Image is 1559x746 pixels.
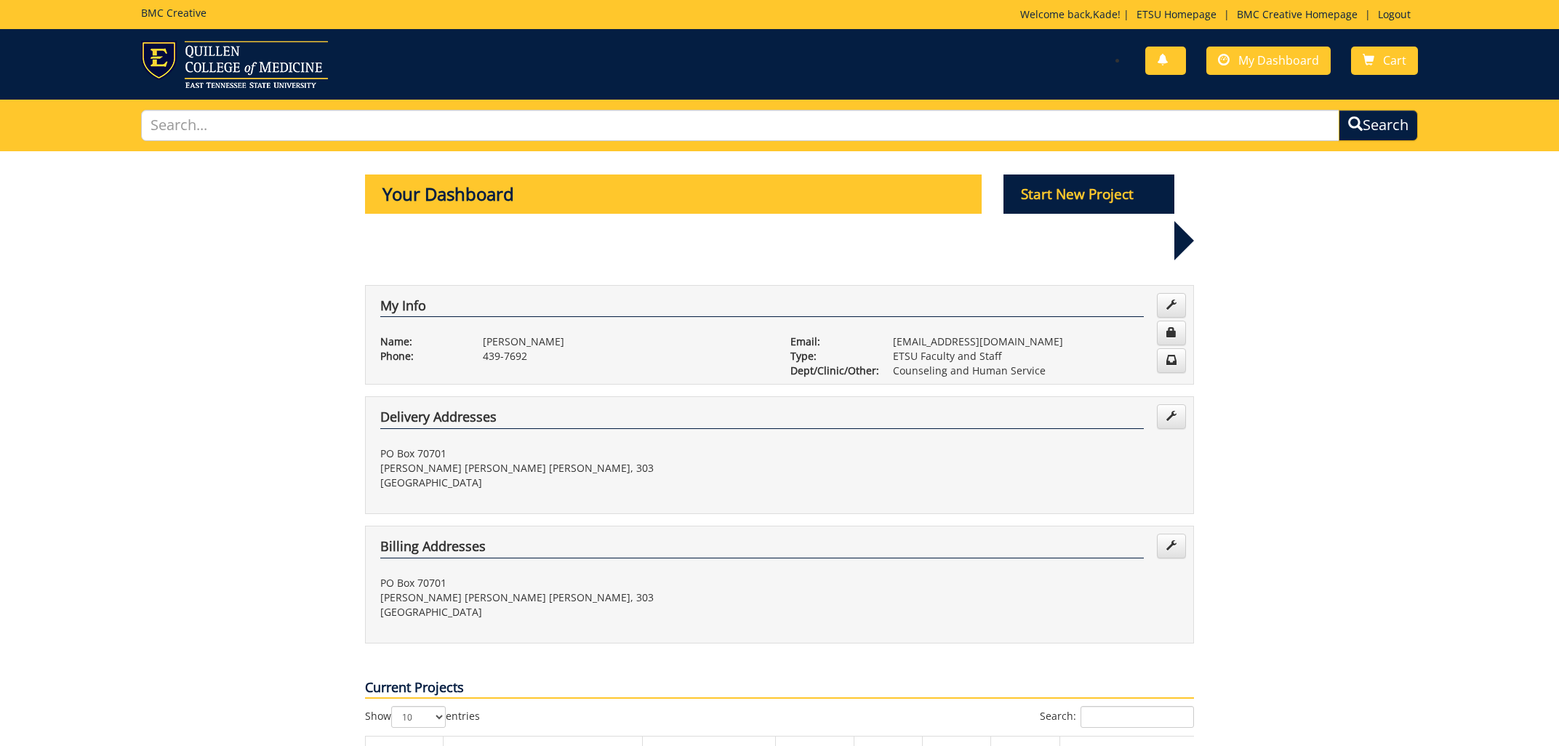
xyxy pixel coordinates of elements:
[380,476,769,490] p: [GEOGRAPHIC_DATA]
[1383,52,1406,68] span: Cart
[893,349,1179,364] p: ETSU Faculty and Staff
[380,605,769,619] p: [GEOGRAPHIC_DATA]
[380,576,769,590] p: PO Box 70701
[1351,47,1418,75] a: Cart
[1081,706,1194,728] input: Search:
[391,706,446,728] select: Showentries
[380,410,1144,429] h4: Delivery Addresses
[380,299,1144,318] h4: My Info
[365,706,480,728] label: Show entries
[1371,7,1418,21] a: Logout
[893,334,1179,349] p: [EMAIL_ADDRESS][DOMAIN_NAME]
[483,334,769,349] p: [PERSON_NAME]
[1157,348,1186,373] a: Change Communication Preferences
[1093,7,1118,21] a: Kade
[790,334,871,349] p: Email:
[1157,321,1186,345] a: Change Password
[1003,188,1175,202] a: Start New Project
[1020,7,1418,22] p: Welcome back, ! | | |
[1339,110,1418,141] button: Search
[1003,175,1175,214] p: Start New Project
[380,334,461,349] p: Name:
[1129,7,1224,21] a: ETSU Homepage
[790,364,871,378] p: Dept/Clinic/Other:
[1157,293,1186,318] a: Edit Info
[1157,534,1186,558] a: Edit Addresses
[141,110,1340,141] input: Search...
[380,461,769,476] p: [PERSON_NAME] [PERSON_NAME] [PERSON_NAME], 303
[893,364,1179,378] p: Counseling and Human Service
[365,678,1194,699] p: Current Projects
[1230,7,1365,21] a: BMC Creative Homepage
[1206,47,1331,75] a: My Dashboard
[380,446,769,461] p: PO Box 70701
[790,349,871,364] p: Type:
[1238,52,1319,68] span: My Dashboard
[141,7,207,18] h5: BMC Creative
[380,540,1144,558] h4: Billing Addresses
[1157,404,1186,429] a: Edit Addresses
[380,349,461,364] p: Phone:
[483,349,769,364] p: 439-7692
[1040,706,1194,728] label: Search:
[380,590,769,605] p: [PERSON_NAME] [PERSON_NAME] [PERSON_NAME], 303
[141,41,328,88] img: ETSU logo
[365,175,982,214] p: Your Dashboard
